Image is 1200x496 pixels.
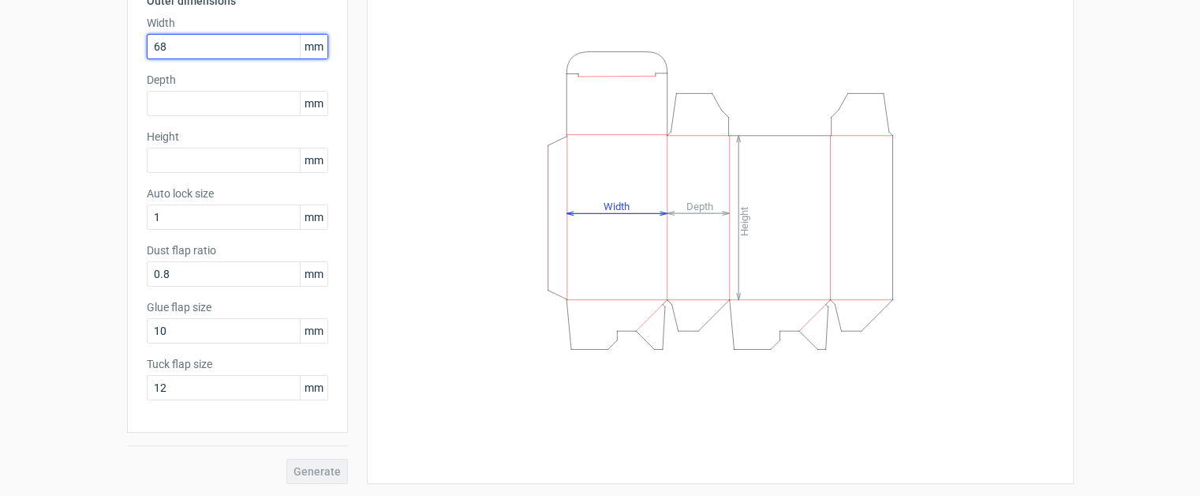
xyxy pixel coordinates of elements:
span: mm [300,262,327,286]
tspan: Height [738,206,750,235]
span: mm [300,376,327,400]
label: Height [147,129,328,145]
label: Width [147,15,328,31]
tspan: Width [603,200,629,212]
span: mm [300,319,327,343]
tspan: Depth [686,200,712,212]
label: Depth [147,72,328,88]
span: mm [300,92,327,115]
label: Dust flap ratio [147,242,328,258]
span: mm [300,35,327,58]
label: Tuck flap size [147,356,328,372]
span: mm [300,205,327,229]
label: Glue flap size [147,299,328,315]
span: mm [300,148,327,172]
label: Auto lock size [147,186,328,201]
